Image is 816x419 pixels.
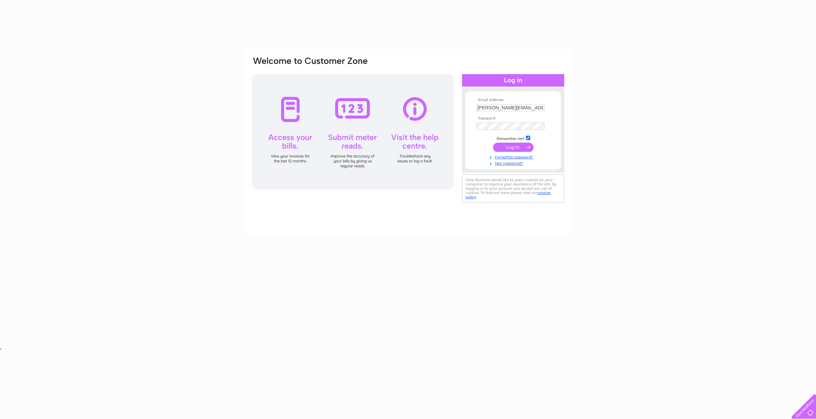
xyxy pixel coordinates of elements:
[493,143,534,152] input: Submit
[477,154,551,160] a: Forgotten password?
[477,160,551,166] a: Not registered?
[466,190,551,199] a: cookies policy
[475,116,551,121] th: Password:
[475,135,551,141] td: Remember me?
[475,98,551,102] th: Email Address:
[462,174,564,203] div: Clear Business would like to place cookies on your computer to improve your experience of the sit...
